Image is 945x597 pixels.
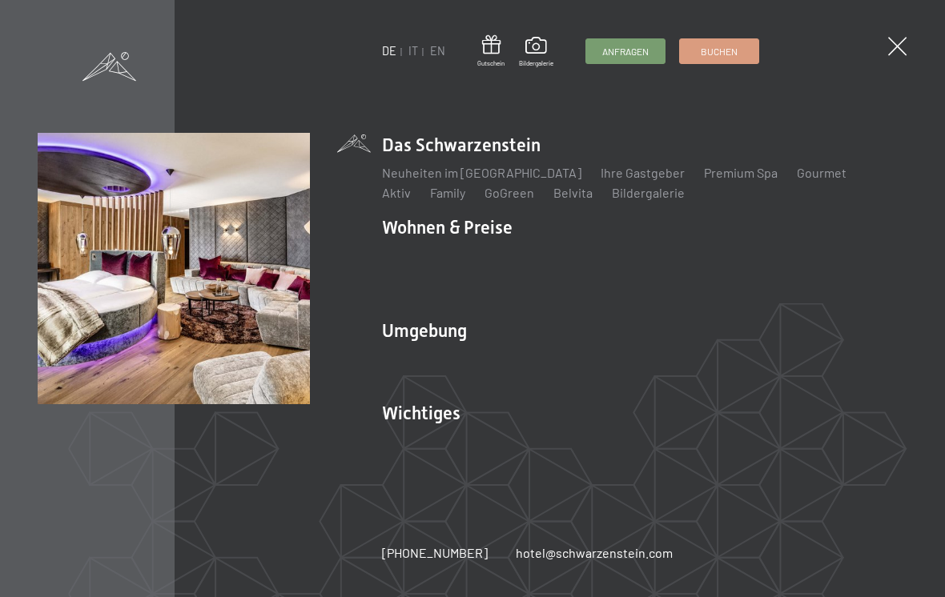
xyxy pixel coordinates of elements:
a: GoGreen [485,185,534,200]
a: Premium Spa [704,165,778,180]
span: Bildergalerie [519,59,553,68]
a: Gutschein [477,35,505,68]
a: Buchen [680,39,758,63]
a: IT [408,44,418,58]
span: [PHONE_NUMBER] [382,545,488,560]
a: DE [382,44,396,58]
span: Gutschein [477,59,505,68]
a: Ihre Gastgeber [601,165,685,180]
a: Bildergalerie [519,37,553,67]
a: Aktiv [382,185,411,200]
span: Buchen [701,45,738,58]
a: Neuheiten im [GEOGRAPHIC_DATA] [382,165,581,180]
a: EN [430,44,445,58]
a: Belvita [553,185,593,200]
a: Bildergalerie [612,185,685,200]
span: Anfragen [602,45,649,58]
a: Family [430,185,465,200]
a: Gourmet [797,165,846,180]
a: [PHONE_NUMBER] [382,544,488,562]
a: hotel@schwarzenstein.com [516,544,673,562]
a: Anfragen [586,39,665,63]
